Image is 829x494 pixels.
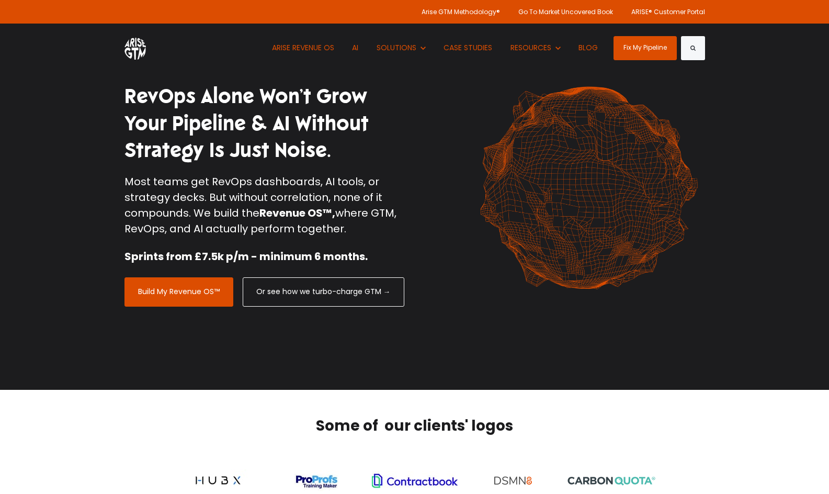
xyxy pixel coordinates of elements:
a: BLOG [571,24,606,72]
strong: Sprints from £7.5k p/m - minimum 6 months. [124,249,368,264]
span: Show submenu for RESOURCES [510,42,511,43]
img: proprofs training maker [294,469,339,491]
button: Show submenu for SOLUTIONS SOLUTIONS [369,24,433,72]
button: Search [681,36,705,60]
img: ARISE GTM logo (1) white [124,36,146,60]
span: SOLUTIONS [377,42,416,53]
nav: Desktop navigation [264,24,606,72]
a: CASE STUDIES [436,24,501,72]
a: ARISE REVENUE OS [264,24,342,72]
img: dsmn8 testimonials [489,467,537,493]
img: hubx logo-2 [189,469,247,491]
img: CQ_Logo_Registered_1 [567,477,655,486]
strong: Revenue OS™, [259,206,335,220]
span: RESOURCES [510,42,551,53]
h2: Some of our clients' logos [174,416,655,436]
a: Fix My Pipeline [614,36,677,60]
p: Most teams get RevOps dashboards, AI tools, or strategy decks. But without correlation, none of i... [124,174,407,237]
img: contract book logo [372,470,458,490]
a: Or see how we turbo-charge GTM → [243,277,404,307]
a: AI [345,24,367,72]
h1: RevOps Alone Won’t Grow Your Pipeline & AI Without Strategy Is Just Noise. [124,83,407,164]
a: Build My Revenue OS™ [124,277,233,307]
button: Show submenu for RESOURCES RESOURCES [503,24,568,72]
img: shape-61 orange [472,75,705,300]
